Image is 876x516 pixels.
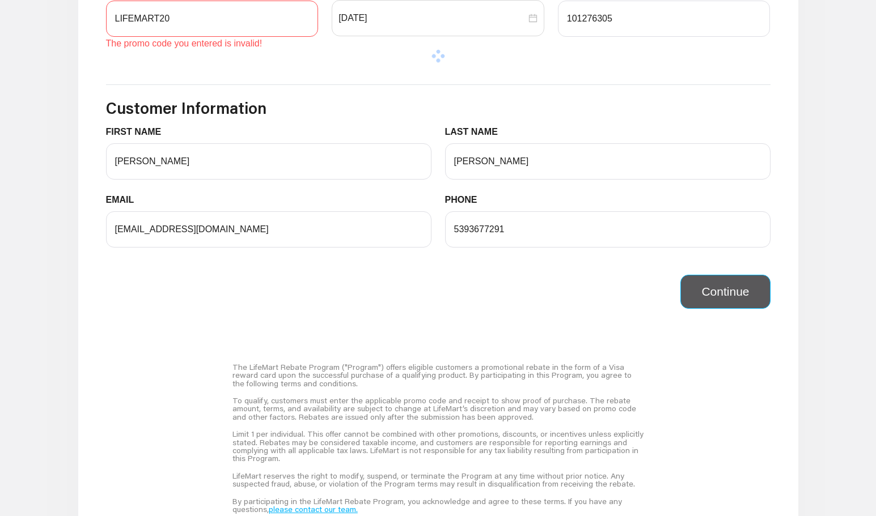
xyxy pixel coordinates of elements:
label: EMAIL [106,193,143,207]
div: To qualify, customers must enter the applicable promo code and receipt to show proof of purchase.... [232,392,644,425]
input: LAST NAME [445,143,771,180]
label: FIRST NAME [106,125,170,139]
div: LifeMart reserves the right to modify, suspend, or terminate the Program at any time without prio... [232,467,644,493]
label: PHONE [445,193,486,207]
a: please contact our team. [269,504,358,514]
input: FIRST NAME [106,143,431,180]
input: PHONE [445,211,771,248]
div: Limit 1 per individual. This offer cannot be combined with other promotions, discounts, or incent... [232,425,644,467]
div: The LifeMart Rebate Program ("Program") offers eligible customers a promotional rebate in the for... [232,359,644,392]
button: Continue [680,275,770,309]
label: LAST NAME [445,125,507,139]
input: DATE OF SALE [338,11,526,25]
div: The promo code you entered is invalid! [106,37,319,50]
h3: Customer Information [106,99,771,118]
input: EMAIL [106,211,431,248]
